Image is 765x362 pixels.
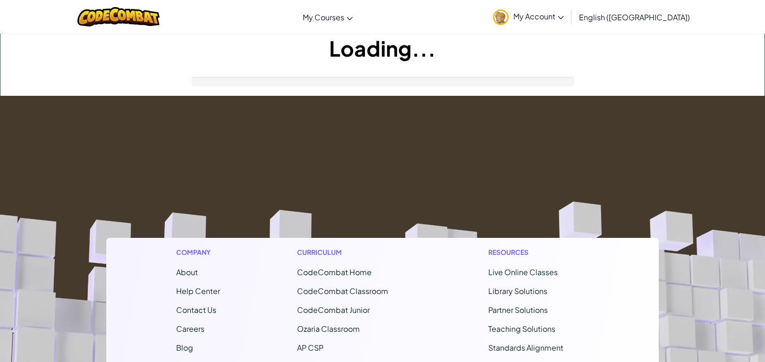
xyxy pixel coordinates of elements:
a: Blog [176,343,193,353]
img: CodeCombat logo [77,7,160,26]
h1: Curriculum [297,247,411,257]
a: My Account [488,2,569,32]
a: CodeCombat Classroom [297,286,388,296]
a: Partner Solutions [488,305,548,315]
h1: Resources [488,247,589,257]
a: Live Online Classes [488,267,558,277]
span: My Account [513,11,564,21]
span: CodeCombat Home [297,267,372,277]
a: Standards Alignment [488,343,563,353]
img: avatar [493,9,509,25]
h1: Loading... [0,34,765,63]
a: English ([GEOGRAPHIC_DATA]) [574,4,695,30]
a: Ozaria Classroom [297,324,360,334]
a: CodeCombat Junior [297,305,370,315]
a: Help Center [176,286,220,296]
a: Careers [176,324,204,334]
h1: Company [176,247,220,257]
a: Library Solutions [488,286,547,296]
a: AP CSP [297,343,323,353]
span: My Courses [303,12,344,22]
a: My Courses [298,4,357,30]
span: Contact Us [176,305,216,315]
a: Teaching Solutions [488,324,555,334]
span: English ([GEOGRAPHIC_DATA]) [579,12,690,22]
a: About [176,267,198,277]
